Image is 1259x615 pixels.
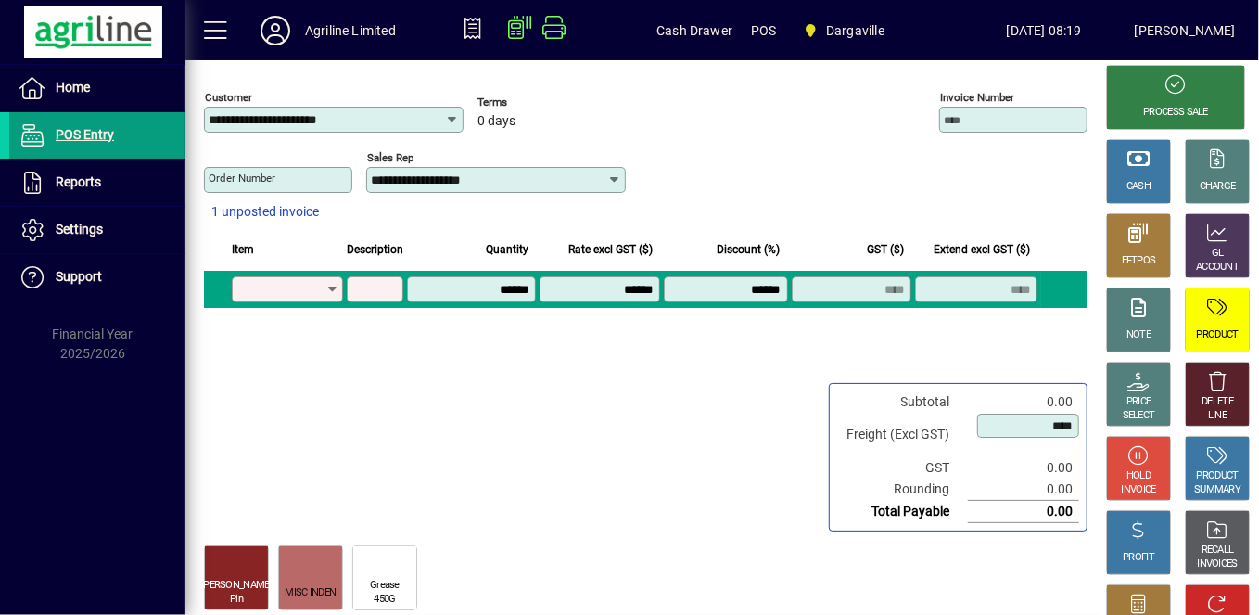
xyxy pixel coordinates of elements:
[486,239,528,260] span: Quantity
[954,16,1135,45] span: [DATE] 08:19
[968,457,1079,479] td: 0.00
[246,14,305,47] button: Profile
[1121,483,1155,497] div: INVOICE
[209,172,275,185] mat-label: Order number
[1202,395,1233,409] div: DELETE
[1197,557,1237,571] div: INVOICES
[370,579,400,593] div: Grease
[718,239,781,260] span: Discount (%)
[1202,544,1234,557] div: RECALL
[837,457,968,479] td: GST
[374,593,395,607] div: 450G
[968,479,1079,501] td: 0.00
[56,174,101,189] span: Reports
[347,239,403,260] span: Description
[477,96,589,109] span: Terms
[751,16,777,45] span: POS
[934,239,1030,260] span: Extend excl GST ($)
[56,222,103,237] span: Settings
[56,127,114,142] span: POS Entry
[204,196,326,229] button: 1 unposted invoice
[1126,469,1151,483] div: HOLD
[1135,16,1236,45] div: [PERSON_NAME]
[230,593,243,607] div: Pin
[1126,328,1151,342] div: NOTE
[1212,247,1224,261] div: GL
[1208,409,1227,423] div: LINE
[568,239,653,260] span: Rate excl GST ($)
[1194,483,1240,497] div: SUMMARY
[837,413,968,457] td: Freight (Excl GST)
[305,16,396,45] div: Agriline Limited
[1123,409,1155,423] div: SELECT
[1126,395,1151,409] div: PRICE
[56,269,102,284] span: Support
[968,501,1079,523] td: 0.00
[9,254,185,301] a: Support
[656,16,732,45] span: Cash Drawer
[9,207,185,253] a: Settings
[867,239,904,260] span: GST ($)
[968,391,1079,413] td: 0.00
[940,91,1014,104] mat-label: Invoice number
[837,391,968,413] td: Subtotal
[201,579,272,593] div: [PERSON_NAME]
[9,160,185,206] a: Reports
[837,479,968,501] td: Rounding
[795,14,892,47] span: Dargaville
[211,202,319,222] span: 1 unposted invoice
[826,16,884,45] span: Dargaville
[1122,254,1156,268] div: EFTPOS
[56,80,90,95] span: Home
[9,65,185,111] a: Home
[205,91,252,104] mat-label: Customer
[837,501,968,523] td: Total Payable
[1200,180,1236,194] div: CHARGE
[1126,180,1151,194] div: CASH
[285,586,336,600] div: MISC INDEN
[367,151,413,164] mat-label: Sales rep
[1196,469,1238,483] div: PRODUCT
[1196,261,1239,275] div: ACCOUNT
[1143,106,1208,120] div: PROCESS SALE
[1123,551,1154,565] div: PROFIT
[232,239,254,260] span: Item
[1196,328,1238,342] div: PRODUCT
[477,114,515,129] span: 0 days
